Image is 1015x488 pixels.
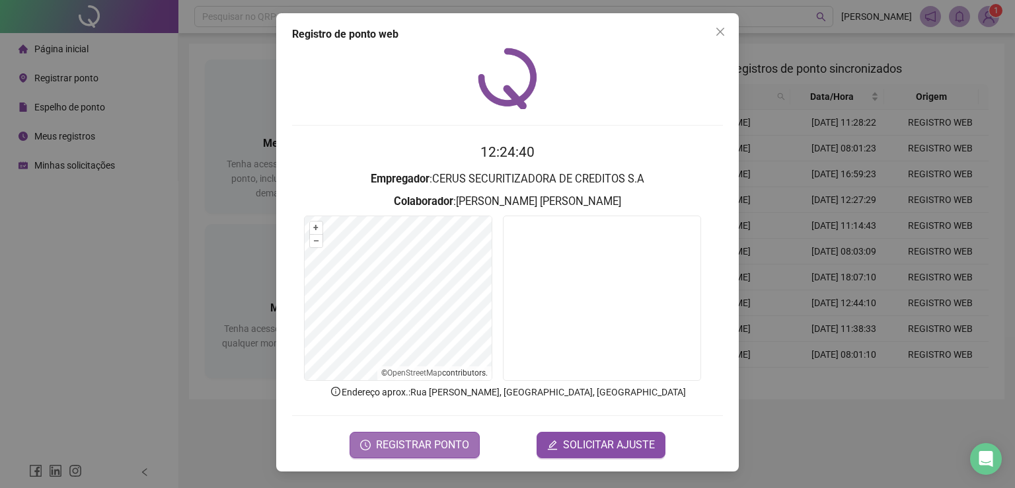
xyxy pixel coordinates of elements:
h3: : CERUS SECURITIZADORA DE CREDITOS S.A [292,171,723,188]
time: 12:24:40 [480,144,535,160]
div: Open Intercom Messenger [970,443,1002,475]
h3: : [PERSON_NAME] [PERSON_NAME] [292,193,723,210]
span: edit [547,440,558,450]
button: Close [710,21,731,42]
span: REGISTRAR PONTO [376,437,469,453]
li: © contributors. [381,368,488,378]
div: Registro de ponto web [292,26,723,42]
p: Endereço aprox. : Rua [PERSON_NAME], [GEOGRAPHIC_DATA], [GEOGRAPHIC_DATA] [292,385,723,399]
button: REGISTRAR PONTO [350,432,480,458]
strong: Empregador [371,173,430,185]
button: – [310,235,322,247]
button: editSOLICITAR AJUSTE [537,432,665,458]
span: SOLICITAR AJUSTE [563,437,655,453]
a: OpenStreetMap [387,368,442,378]
span: close [715,26,726,37]
button: + [310,222,322,234]
img: QRPoint [478,48,537,109]
span: info-circle [330,386,342,397]
strong: Colaborador [394,195,453,208]
span: clock-circle [360,440,371,450]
